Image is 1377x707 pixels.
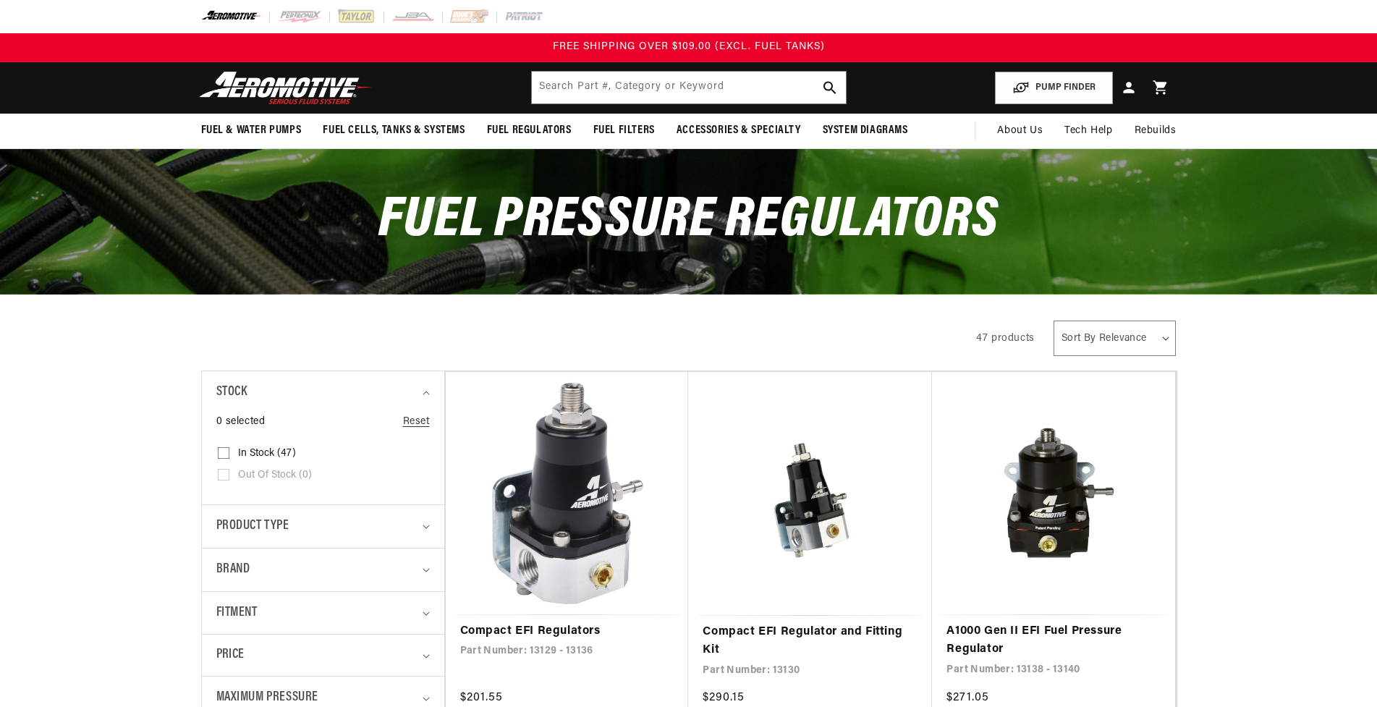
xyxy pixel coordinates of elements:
[986,114,1054,148] a: About Us
[946,622,1161,659] a: A1000 Gen II EFI Fuel Pressure Regulator
[997,125,1043,136] span: About Us
[323,123,465,138] span: Fuel Cells, Tanks & Systems
[216,549,430,591] summary: Brand (0 selected)
[976,333,1035,344] span: 47 products
[190,114,313,148] summary: Fuel & Water Pumps
[995,72,1113,104] button: PUMP FINDER
[703,623,918,660] a: Compact EFI Regulator and Fitting Kit
[403,414,430,430] a: Reset
[216,559,250,580] span: Brand
[1064,123,1112,139] span: Tech Help
[1054,114,1123,148] summary: Tech Help
[216,505,430,548] summary: Product type (0 selected)
[238,469,312,482] span: Out of stock (0)
[476,114,582,148] summary: Fuel Regulators
[216,371,430,414] summary: Stock (0 selected)
[216,414,266,430] span: 0 selected
[814,72,846,103] button: search button
[312,114,475,148] summary: Fuel Cells, Tanks & Systems
[553,41,825,52] span: FREE SHIPPING OVER $109.00 (EXCL. FUEL TANKS)
[582,114,666,148] summary: Fuel Filters
[216,603,258,624] span: Fitment
[666,114,812,148] summary: Accessories & Specialty
[1124,114,1187,148] summary: Rebuilds
[195,71,376,105] img: Aeromotive
[216,645,245,665] span: Price
[238,447,296,460] span: In stock (47)
[487,123,572,138] span: Fuel Regulators
[460,622,674,641] a: Compact EFI Regulators
[1135,123,1177,139] span: Rebuilds
[201,123,302,138] span: Fuel & Water Pumps
[378,192,998,250] span: Fuel Pressure Regulators
[593,123,655,138] span: Fuel Filters
[216,592,430,635] summary: Fitment (0 selected)
[216,635,430,676] summary: Price
[216,516,289,537] span: Product type
[216,382,247,403] span: Stock
[532,72,846,103] input: Search by Part Number, Category or Keyword
[823,123,908,138] span: System Diagrams
[812,114,919,148] summary: System Diagrams
[677,123,801,138] span: Accessories & Specialty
